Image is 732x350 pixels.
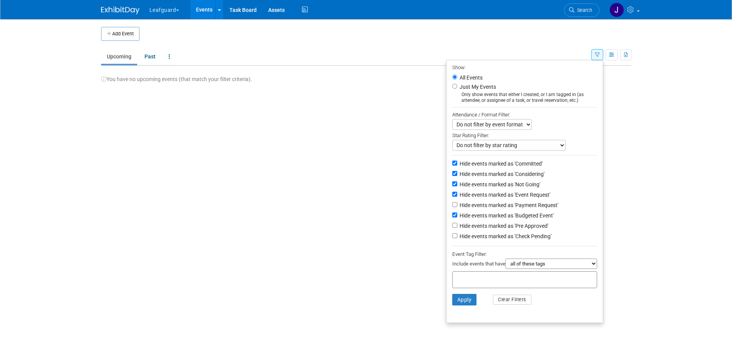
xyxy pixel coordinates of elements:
a: Search [564,3,599,17]
label: Hide events marked as 'Not Going' [458,181,540,188]
label: Hide events marked as 'Payment Request' [458,201,558,209]
div: Include events that have [452,259,597,271]
label: Hide events marked as 'Pre Approved' [458,222,548,230]
label: Hide events marked as 'Budgeted Event' [458,212,554,219]
label: Hide events marked as 'Check Pending' [458,232,551,240]
img: ExhibitDay [101,7,139,14]
a: Upcoming [101,49,137,64]
span: Search [574,7,592,13]
label: Hide events marked as 'Committed' [458,160,543,168]
button: Clear Filters [493,295,531,305]
label: All Events [458,75,483,80]
label: Hide events marked as 'Considering' [458,170,544,178]
div: Attendance / Format Filter: [452,110,597,119]
label: Just My Events [458,83,496,91]
a: Past [139,49,161,64]
button: Add Event [101,27,139,41]
label: Hide events marked as 'Event Request' [458,191,550,199]
div: Show: [452,62,597,72]
img: Jonathan Zargo [609,3,624,17]
div: Only show events that either I created, or I am tagged in (as attendee, or assignee of a task, or... [452,92,597,103]
button: Apply [452,294,477,305]
span: You have no upcoming events (that match your filter criteria). [101,76,252,82]
div: Star Rating Filter: [452,130,597,140]
div: Event Tag Filter: [452,250,597,259]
